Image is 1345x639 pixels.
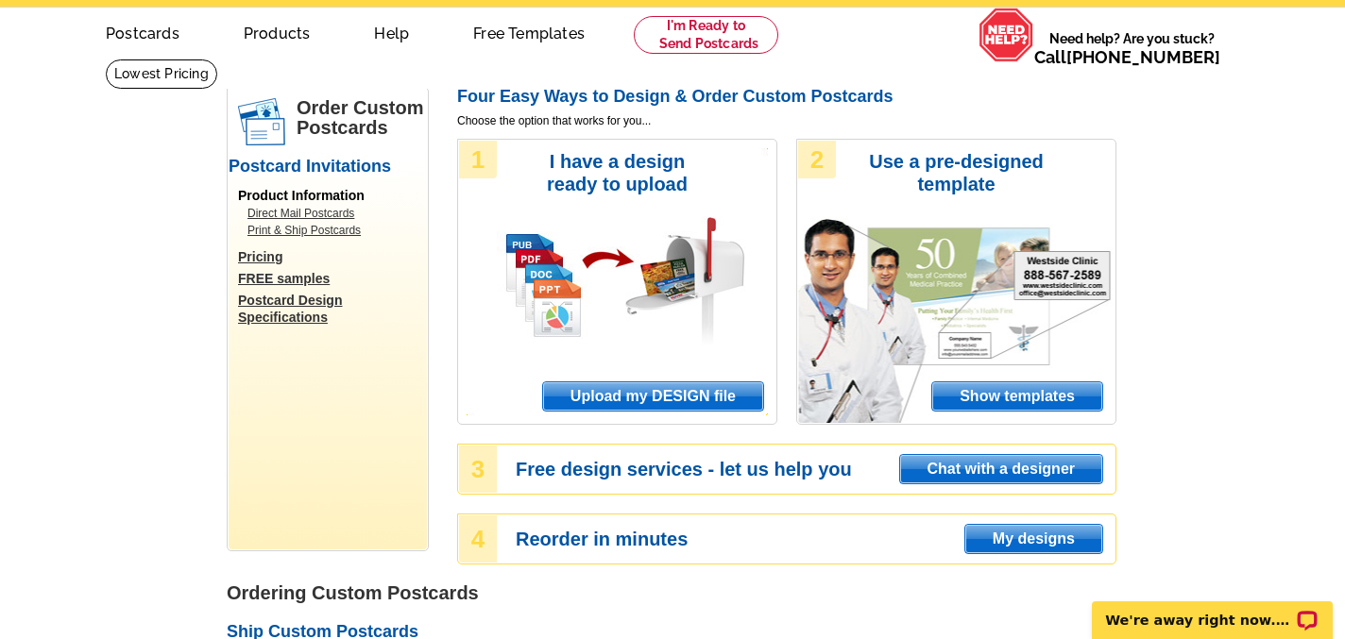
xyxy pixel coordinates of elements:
[459,446,497,493] div: 3
[900,455,1102,483] span: Chat with a designer
[965,525,1102,553] span: My designs
[238,292,427,326] a: Postcard Design Specifications
[459,515,497,563] div: 4
[542,381,764,412] a: Upload my DESIGN file
[238,98,285,145] img: postcards.png
[860,150,1053,195] h3: Use a pre-designed template
[229,157,427,177] h2: Postcard Invitations
[516,461,1115,478] h3: Free design services - let us help you
[932,382,1102,411] span: Show templates
[798,141,836,178] div: 2
[344,9,439,54] a: Help
[1034,29,1230,67] span: Need help? Are you stuck?
[979,8,1034,62] img: help
[459,141,497,178] div: 1
[227,582,479,603] strong: Ordering Custom Postcards
[543,382,763,411] span: Upload my DESIGN file
[964,524,1103,554] a: My designs
[238,248,427,265] a: Pricing
[297,98,427,138] h1: Order Custom Postcards
[457,112,1116,129] span: Choose the option that works for you...
[76,9,210,54] a: Postcards
[238,188,365,203] span: Product Information
[1034,47,1220,67] span: Call
[238,270,427,287] a: FREE samples
[247,205,417,222] a: Direct Mail Postcards
[443,9,615,54] a: Free Templates
[1066,47,1220,67] a: [PHONE_NUMBER]
[457,87,1116,108] h2: Four Easy Ways to Design & Order Custom Postcards
[213,9,341,54] a: Products
[520,150,714,195] h3: I have a design ready to upload
[247,222,417,239] a: Print & Ship Postcards
[516,530,1115,547] h3: Reorder in minutes
[899,454,1103,484] a: Chat with a designer
[1080,580,1345,639] iframe: LiveChat chat widget
[931,381,1103,412] a: Show templates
